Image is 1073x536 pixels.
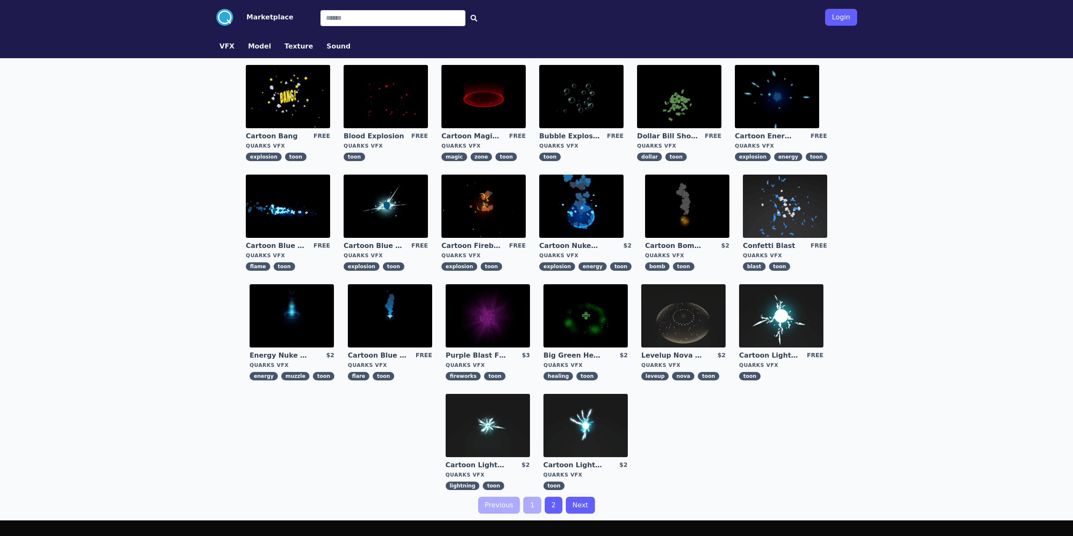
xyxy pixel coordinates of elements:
a: Cartoon Blue Flamethrower [246,241,307,250]
img: imgAlt [344,175,428,238]
span: toon [806,153,827,161]
a: VFX [213,41,242,51]
div: $2 [721,241,729,250]
a: Model [241,41,278,51]
span: toon [769,262,791,271]
span: explosion [344,262,379,271]
img: imgAlt [543,394,628,457]
button: Sound [327,41,351,51]
a: Cartoon Lightning Ball Explosion [446,461,506,470]
img: imgAlt [539,65,624,128]
a: Dollar Bill Shower [637,132,698,141]
a: Levelup Nova Effect [641,351,702,360]
div: $2 [620,351,628,360]
span: nova [672,372,694,380]
a: Purple Blast Fireworks [446,351,506,360]
span: toon [673,262,694,271]
div: FREE [607,132,624,141]
div: Quarks VFX [637,143,721,149]
div: Quarks VFX [739,362,823,369]
a: Bubble Explosion [539,132,600,141]
span: energy [250,372,278,380]
a: Sound [320,41,358,51]
div: $2 [718,351,726,360]
button: Texture [285,41,313,51]
div: Quarks VFX [344,143,428,149]
span: toon [285,153,307,161]
span: toon [665,153,687,161]
a: Cartoon Bomb Fuse [645,241,706,250]
div: FREE [411,132,428,141]
span: energy [578,262,607,271]
img: imgAlt [743,175,827,238]
img: imgAlt [446,394,530,457]
span: lightning [446,482,480,490]
a: Cartoon Lightning Ball with Bloom [543,461,604,470]
span: leveup [641,372,669,380]
div: $3 [522,351,530,360]
span: toon [576,372,598,380]
a: Cartoon Blue Flare [348,351,409,360]
div: Quarks VFX [543,362,628,369]
span: energy [774,153,802,161]
div: Quarks VFX [539,252,632,259]
div: $2 [522,461,530,470]
a: Cartoon Nuke Energy Explosion [539,241,600,250]
img: imgAlt [246,175,330,238]
a: Next [566,497,595,514]
div: FREE [807,351,823,360]
span: toon [698,372,719,380]
div: Quarks VFX [645,252,729,259]
div: FREE [314,132,330,141]
span: magic [441,153,467,161]
span: flame [246,262,270,271]
a: 2 [545,497,562,514]
div: FREE [416,351,432,360]
div: Quarks VFX [344,252,428,259]
button: VFX [220,41,235,51]
img: imgAlt [250,284,334,347]
span: toon [483,482,504,490]
img: imgAlt [446,284,530,347]
div: $2 [619,461,627,470]
span: explosion [539,262,575,271]
a: Cartoon Lightning Ball [739,351,800,360]
button: Marketplace [247,12,293,22]
a: Big Green Healing Effect [543,351,604,360]
span: toon [344,153,365,161]
span: toon [481,262,502,271]
a: Texture [278,41,320,51]
span: flare [348,372,369,380]
div: FREE [509,132,526,141]
a: Energy Nuke Muzzle Flash [250,351,310,360]
a: Cartoon Fireball Explosion [441,241,502,250]
div: Quarks VFX [246,143,330,149]
div: Quarks VFX [246,252,330,259]
button: Model [248,41,271,51]
span: healing [543,372,573,380]
div: $2 [623,241,631,250]
img: imgAlt [348,284,432,347]
img: imgAlt [441,175,526,238]
span: toon [383,262,404,271]
div: FREE [810,241,827,250]
div: FREE [314,241,330,250]
div: FREE [810,132,827,141]
img: imgAlt [246,65,330,128]
div: Quarks VFX [441,252,526,259]
div: Quarks VFX [348,362,432,369]
span: bomb [645,262,670,271]
span: blast [743,262,766,271]
span: toon [274,262,295,271]
img: imgAlt [543,284,628,347]
a: Cartoon Magic Zone [441,132,502,141]
span: zone [471,153,492,161]
div: Quarks VFX [641,362,726,369]
span: explosion [735,153,771,161]
a: Blood Explosion [344,132,404,141]
div: Quarks VFX [543,471,628,478]
div: FREE [509,241,526,250]
span: toon [539,153,561,161]
div: FREE [411,241,428,250]
span: dollar [637,153,662,161]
